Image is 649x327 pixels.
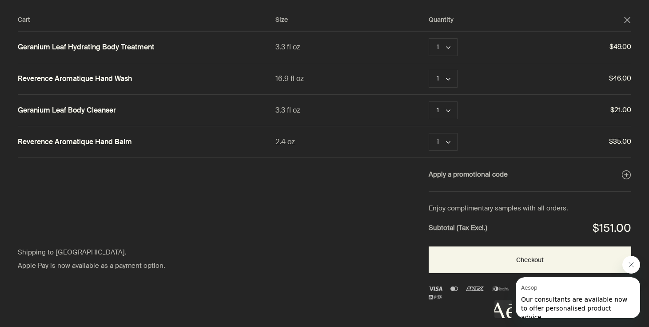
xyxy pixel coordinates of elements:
[5,19,111,44] span: Our consultants are available now to offer personalised product advice.
[495,73,631,85] span: $46.00
[429,38,458,56] button: Quantity 1
[450,287,458,291] img: Mastercard Logo
[495,105,631,116] span: $21.00
[429,246,631,273] button: Checkout
[593,219,631,238] div: $151.00
[429,222,487,234] strong: Subtotal (Tax Excl.)
[466,287,484,291] img: Amex Logo
[18,106,116,115] a: Geranium Leaf Body Cleanser
[429,101,458,119] button: Quantity 1
[18,260,203,272] div: Apple Pay is now available as a payment option.
[275,15,429,25] div: Size
[275,41,429,53] div: 3.3 fl oz
[492,287,510,291] img: diners-club-international-2
[18,15,275,25] div: Cart
[429,287,442,291] img: Visa Logo
[429,295,441,299] img: alipay-logo
[494,256,640,318] div: Aesop says "Our consultants are available now to offer personalised product advice.". Open messag...
[18,247,203,258] div: Shipping to [GEOGRAPHIC_DATA].
[495,136,631,148] span: $35.00
[494,300,512,318] iframe: no content
[495,41,631,53] span: $49.00
[623,16,631,24] button: Close
[622,256,640,274] iframe: Close message from Aesop
[429,70,458,88] button: Quantity 1
[18,137,132,147] a: Reverence Aromatique Hand Balm
[429,169,631,181] button: Apply a promotional code
[429,15,623,25] div: Quantity
[18,74,132,84] a: Reverence Aromatique Hand Wash
[275,136,429,148] div: 2.4 oz
[18,43,154,52] a: Geranium Leaf Hydrating Body Treatment
[275,104,429,116] div: 3.3 fl oz
[275,73,429,85] div: 16.9 fl oz
[429,203,631,214] div: Enjoy complimentary samples with all orders.
[516,277,640,318] iframe: Message from Aesop
[429,133,458,151] button: Quantity 1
